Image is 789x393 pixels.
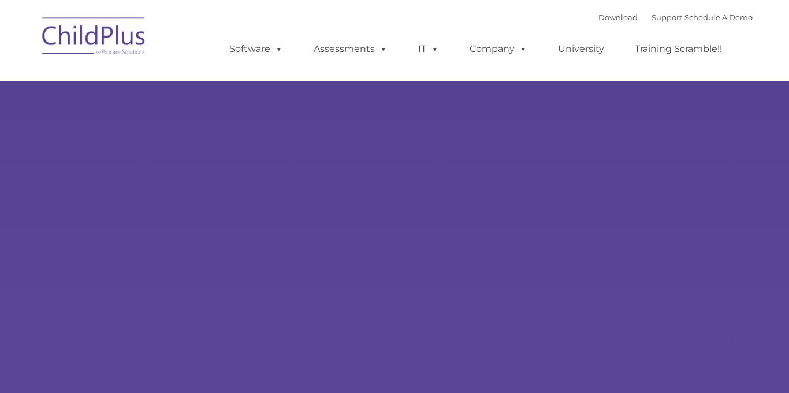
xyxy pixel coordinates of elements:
[407,38,451,61] a: IT
[302,38,399,61] a: Assessments
[36,9,152,67] img: ChildPlus by Procare Solutions
[458,38,539,61] a: Company
[684,13,753,22] a: Schedule A Demo
[598,13,753,22] font: |
[218,38,295,61] a: Software
[546,38,616,61] a: University
[623,38,734,61] a: Training Scramble!!
[598,13,638,22] a: Download
[652,13,682,22] a: Support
